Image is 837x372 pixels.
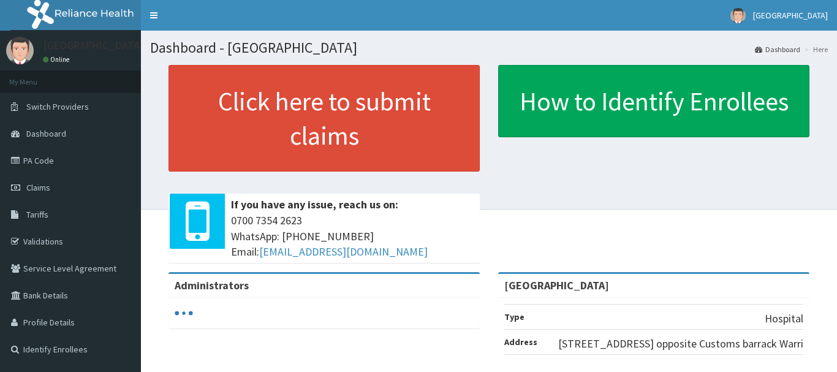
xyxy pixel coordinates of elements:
p: Hospital [765,311,803,327]
b: If you have any issue, reach us on: [231,197,398,211]
img: User Image [730,8,746,23]
strong: [GEOGRAPHIC_DATA] [504,278,609,292]
span: 0700 7354 2623 WhatsApp: [PHONE_NUMBER] Email: [231,213,474,260]
span: Claims [26,182,50,193]
a: Online [43,55,72,64]
a: How to Identify Enrollees [498,65,809,137]
h1: Dashboard - [GEOGRAPHIC_DATA] [150,40,828,56]
span: Switch Providers [26,101,89,112]
p: [GEOGRAPHIC_DATA] [43,40,144,51]
span: Dashboard [26,128,66,139]
b: Administrators [175,278,249,292]
img: User Image [6,37,34,64]
b: Type [504,311,525,322]
li: Here [801,44,828,55]
a: Dashboard [755,44,800,55]
p: [STREET_ADDRESS] opposite Customs barrack Warri [558,336,803,352]
a: [EMAIL_ADDRESS][DOMAIN_NAME] [259,245,428,259]
span: [GEOGRAPHIC_DATA] [753,10,828,21]
a: Click here to submit claims [169,65,480,172]
svg: audio-loading [175,304,193,322]
span: Tariffs [26,209,48,220]
b: Address [504,336,537,347]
